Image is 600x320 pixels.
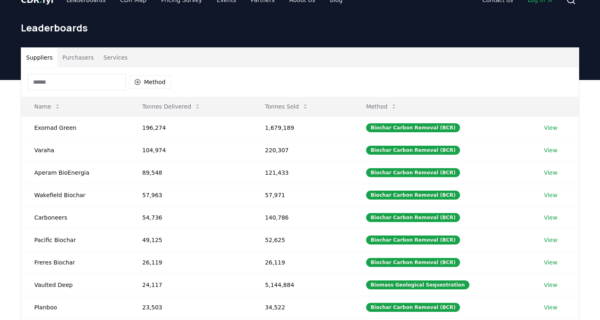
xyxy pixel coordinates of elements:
td: Carboneers [21,206,129,229]
button: Name [28,98,67,115]
td: 220,307 [252,139,353,161]
div: Biochar Carbon Removal (BCR) [366,303,460,312]
td: Pacific Biochar [21,229,129,251]
a: View [544,236,557,244]
td: 52,625 [252,229,353,251]
div: Biochar Carbon Removal (BCR) [366,168,460,177]
td: 104,974 [129,139,252,161]
td: 34,522 [252,296,353,318]
a: View [544,191,557,199]
div: Biochar Carbon Removal (BCR) [366,146,460,155]
div: Biochar Carbon Removal (BCR) [366,123,460,132]
td: Aperam BioEnergia [21,161,129,184]
td: 54,736 [129,206,252,229]
td: Exomad Green [21,116,129,139]
a: View [544,303,557,311]
td: 49,125 [129,229,252,251]
td: Wakefield Biochar [21,184,129,206]
td: Planboo [21,296,129,318]
div: Biochar Carbon Removal (BCR) [366,236,460,244]
button: Services [99,48,133,67]
td: Vaulted Deep [21,273,129,296]
td: 24,117 [129,273,252,296]
div: Biochar Carbon Removal (BCR) [366,213,460,222]
td: 26,119 [252,251,353,273]
a: View [544,146,557,154]
td: Freres Biochar [21,251,129,273]
button: Suppliers [21,48,58,67]
td: 1,679,189 [252,116,353,139]
td: 26,119 [129,251,252,273]
div: Biochar Carbon Removal (BCR) [366,258,460,267]
h1: Leaderboards [21,21,579,34]
td: 140,786 [252,206,353,229]
button: Purchasers [58,48,99,67]
div: Biochar Carbon Removal (BCR) [366,191,460,200]
button: Method [129,76,171,89]
td: 89,548 [129,161,252,184]
td: 57,963 [129,184,252,206]
td: 23,503 [129,296,252,318]
td: 121,433 [252,161,353,184]
button: Method [360,98,404,115]
a: View [544,169,557,177]
button: Tonnes Sold [258,98,315,115]
td: 57,971 [252,184,353,206]
td: 196,274 [129,116,252,139]
td: Varaha [21,139,129,161]
a: View [544,213,557,222]
a: View [544,124,557,132]
td: 5,144,884 [252,273,353,296]
a: View [544,281,557,289]
div: Biomass Geological Sequestration [366,280,469,289]
a: View [544,258,557,267]
button: Tonnes Delivered [136,98,207,115]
